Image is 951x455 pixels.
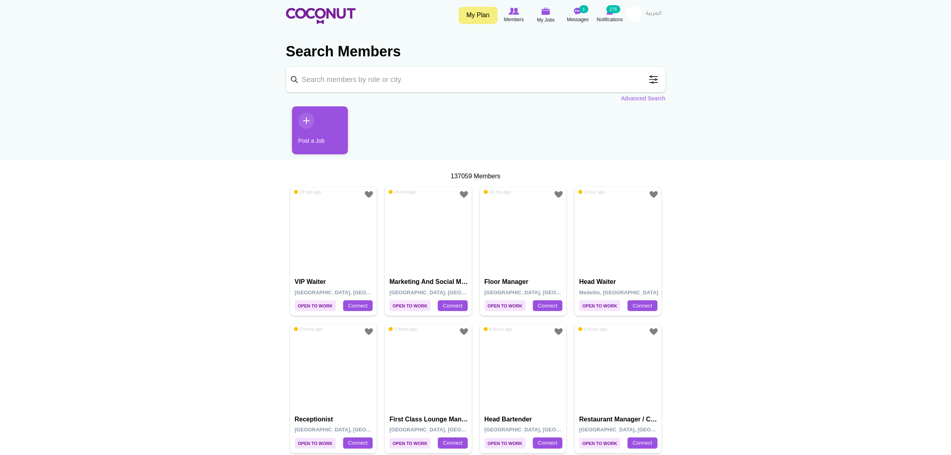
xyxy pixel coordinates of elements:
[578,326,607,332] span: 4 hours ago
[579,427,693,433] span: [GEOGRAPHIC_DATA], [GEOGRAPHIC_DATA]
[537,16,555,24] span: My Jobs
[554,190,564,200] a: Add to Favourites
[649,190,659,200] a: Add to Favourites
[621,94,665,102] a: Advanced Search
[530,6,562,25] a: My Jobs My Jobs
[295,427,409,433] span: [GEOGRAPHIC_DATA], [GEOGRAPHIC_DATA]
[343,437,373,449] a: Connect
[579,438,620,449] span: Open to Work
[606,5,620,13] small: 276
[542,8,550,15] img: My Jobs
[508,8,519,15] img: Browse Members
[286,42,665,61] h2: Search Members
[389,189,416,195] span: 24 min ago
[295,289,409,295] span: [GEOGRAPHIC_DATA], [GEOGRAPHIC_DATA]
[286,172,665,181] div: 137059 Members
[554,327,564,337] a: Add to Favourites
[295,278,374,285] h4: VIP waiter
[597,16,623,24] span: Notifications
[294,189,321,195] span: 23 min ago
[292,106,348,154] a: Post a Job
[295,416,374,423] h4: Receptionist
[484,289,598,295] span: [GEOGRAPHIC_DATA], [GEOGRAPHIC_DATA]
[579,278,659,285] h4: Head Waiter
[649,327,659,337] a: Add to Favourites
[343,300,373,311] a: Connect
[438,300,467,311] a: Connect
[579,416,659,423] h4: Restaurant Manager / Client Care Expert / Event Manager
[484,300,526,311] span: Open to Work
[594,6,626,24] a: Notifications Notifications 276
[459,190,469,200] a: Add to Favourites
[364,327,374,337] a: Add to Favourites
[484,438,526,449] span: Open to Work
[295,438,336,449] span: Open to Work
[484,326,512,332] span: 4 hours ago
[286,8,355,24] img: Home
[484,427,598,433] span: [GEOGRAPHIC_DATA], [GEOGRAPHIC_DATA]
[567,16,589,24] span: Messages
[389,427,503,433] span: [GEOGRAPHIC_DATA], [GEOGRAPHIC_DATA]
[459,7,498,24] a: My Plan
[498,6,530,24] a: Browse Members Members
[606,8,613,15] img: Notifications
[579,300,620,311] span: Open to Work
[627,437,657,449] a: Connect
[562,6,594,24] a: Messages Messages 1
[294,326,323,332] span: 2 hours ago
[627,300,657,311] a: Connect
[364,190,374,200] a: Add to Favourites
[389,300,431,311] span: Open to Work
[389,416,469,423] h4: First Class Lounge Manager
[484,189,511,195] span: 32 min ago
[295,300,336,311] span: Open to Work
[578,189,605,195] span: 1 hour ago
[504,16,524,24] span: Members
[579,5,588,13] small: 1
[484,278,564,285] h4: Floor Manager
[579,289,658,295] span: Medellin, [GEOGRAPHIC_DATA]
[389,326,417,332] span: 3 hours ago
[484,416,564,423] h4: Head Bartender
[389,278,469,285] h4: Marketing and Social Media Executive
[389,289,503,295] span: [GEOGRAPHIC_DATA], [GEOGRAPHIC_DATA]
[533,437,562,449] a: Connect
[642,6,665,22] a: العربية
[438,437,467,449] a: Connect
[286,67,665,92] input: Search members by role or city
[389,438,431,449] span: Open to Work
[574,8,582,15] img: Messages
[533,300,562,311] a: Connect
[286,106,342,160] li: 1 / 1
[459,327,469,337] a: Add to Favourites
